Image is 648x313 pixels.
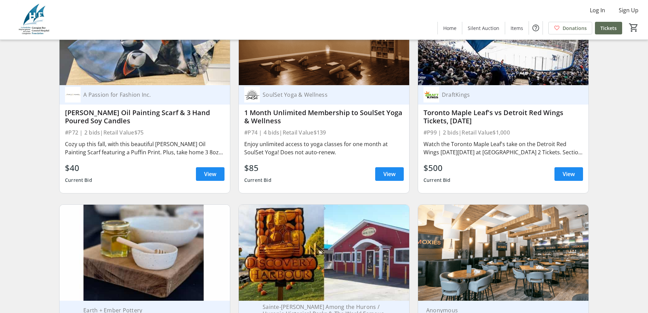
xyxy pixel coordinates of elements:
[628,21,640,34] button: Cart
[548,22,592,34] a: Donations
[244,162,271,174] div: $85
[244,87,260,103] img: SoulSet Yoga & Wellness
[65,109,225,125] div: [PERSON_NAME] Oil Painting Scarf & 3 Hand Poured Soy Candles
[438,22,462,34] a: Home
[505,22,529,34] a: Items
[423,162,451,174] div: $500
[554,167,583,181] a: View
[590,6,605,14] span: Log In
[563,25,587,32] span: Donations
[204,170,216,178] span: View
[563,170,575,178] span: View
[244,174,271,186] div: Current Bid
[260,91,396,98] div: SoulSet Yoga & Wellness
[595,22,622,34] a: Tickets
[584,5,611,16] button: Log In
[60,205,230,301] img: Handmade With Love: Artisan Brie Baker & Brie Board Set
[600,25,617,32] span: Tickets
[244,109,404,125] div: 1 Month Unlimited Membership to SoulSet Yoga & Wellness
[613,5,644,16] button: Sign Up
[423,109,583,125] div: Toronto Maple Leaf's vs Detroit Red Wings Tickets, [DATE]
[65,140,225,156] div: Cozy up this fall, with this beautiful [PERSON_NAME] Oil Painting Scarf featuring a Puffin Print....
[423,87,439,103] img: DraftKings
[196,167,225,181] a: View
[462,22,505,34] a: Silent Auction
[4,3,65,37] img: Georgian Bay General Hospital Foundation's Logo
[65,174,92,186] div: Current Bid
[468,25,499,32] span: Silent Auction
[65,87,81,103] img: A Passion for Fashion Inc.
[619,6,638,14] span: Sign Up
[81,91,216,98] div: A Passion for Fashion Inc.
[375,167,404,181] a: View
[383,170,396,178] span: View
[529,21,543,35] button: Help
[423,128,583,137] div: #P99 | 2 bids | Retail Value $1,000
[244,140,404,156] div: Enjoy unlimited access to yoga classes for one month at SoulSet Yoga! Does not auto-renew.
[418,205,588,301] img: $100 Gift Card to Moxie's Bar & Grill
[443,25,456,32] span: Home
[239,205,409,301] img: Family of 4 Passes to Pumpkinferno & Dock Lunch
[65,128,225,137] div: #P72 | 2 bids | Retail Value $75
[511,25,523,32] span: Items
[423,140,583,156] div: Watch the Toronto Maple Leaf's take on the Detroit Red Wings [DATE][DATE] at [GEOGRAPHIC_DATA] 2 ...
[65,162,92,174] div: $40
[423,174,451,186] div: Current Bid
[439,91,575,98] div: DraftKings
[244,128,404,137] div: #P74 | 4 bids | Retail Value $139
